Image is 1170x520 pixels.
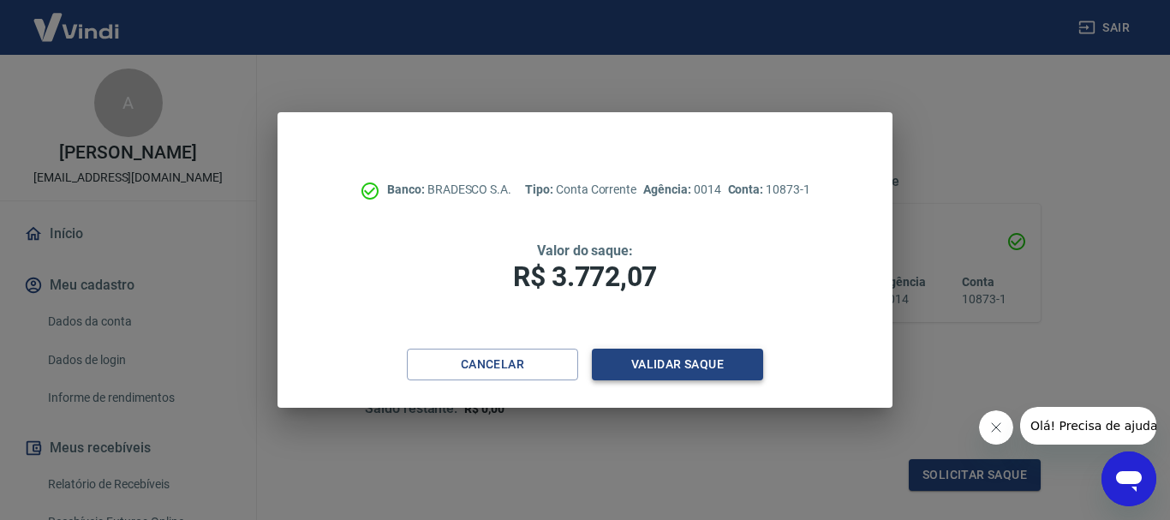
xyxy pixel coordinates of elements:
[728,182,767,196] span: Conta:
[387,181,511,199] p: BRADESCO S.A.
[592,349,763,380] button: Validar saque
[407,349,578,380] button: Cancelar
[979,410,1013,445] iframe: Fechar mensagem
[525,182,556,196] span: Tipo:
[537,242,633,259] span: Valor do saque:
[10,12,144,26] span: Olá! Precisa de ajuda?
[643,181,720,199] p: 0014
[643,182,694,196] span: Agência:
[1101,451,1156,506] iframe: Botão para abrir a janela de mensagens
[525,181,636,199] p: Conta Corrente
[728,181,810,199] p: 10873-1
[513,260,657,293] span: R$ 3.772,07
[387,182,427,196] span: Banco:
[1020,407,1156,445] iframe: Mensagem da empresa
